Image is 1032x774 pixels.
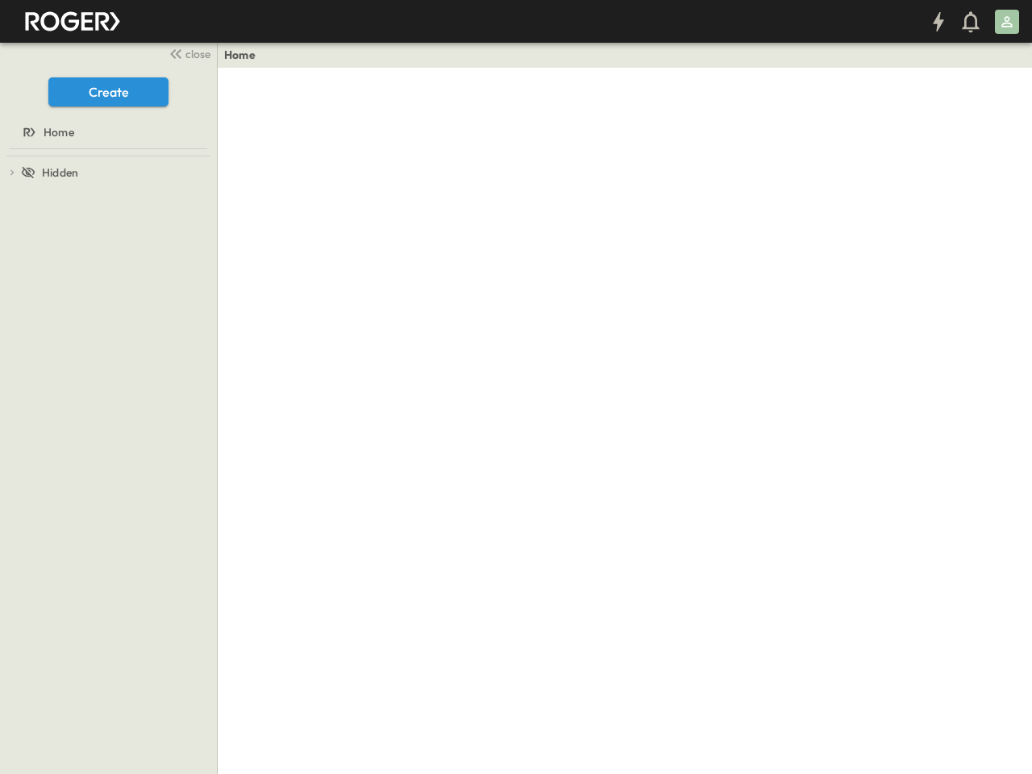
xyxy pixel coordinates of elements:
[48,77,169,106] button: Create
[162,42,214,64] button: close
[224,47,265,63] nav: breadcrumbs
[3,121,210,144] a: Home
[224,47,256,63] a: Home
[44,124,74,140] span: Home
[42,164,78,181] span: Hidden
[185,46,210,62] span: close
